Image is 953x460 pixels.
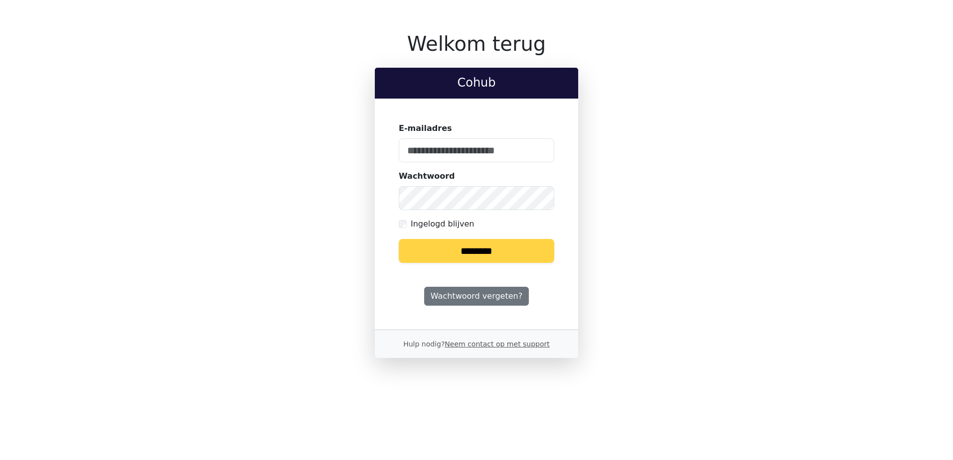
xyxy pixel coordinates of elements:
a: Neem contact op met support [445,340,549,348]
h1: Welkom terug [375,32,578,56]
h2: Cohub [383,76,570,90]
label: E-mailadres [399,122,452,134]
label: Wachtwoord [399,170,455,182]
small: Hulp nodig? [403,340,550,348]
label: Ingelogd blijven [411,218,474,230]
a: Wachtwoord vergeten? [424,287,529,306]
